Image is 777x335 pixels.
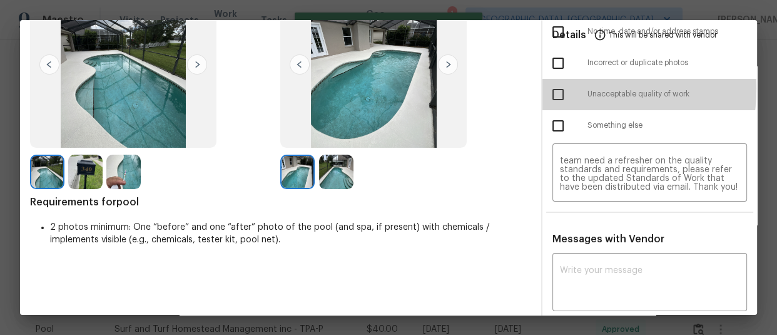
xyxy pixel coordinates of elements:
[438,54,458,75] img: right-chevron-button-url
[39,54,59,75] img: left-chevron-button-url
[30,196,531,209] span: Requirements for pool
[542,110,757,142] div: Something else
[587,58,747,68] span: Incorrect or duplicate photos
[542,79,757,110] div: Unacceptable quality of work
[587,89,747,100] span: Unacceptable quality of work
[187,54,207,75] img: right-chevron-button-url
[290,54,310,75] img: left-chevron-button-url
[609,20,717,50] span: This will be shared with vendor
[560,157,739,192] textarea: Maintenance Audit Team: Hello! Unfortunately, this pool visit completed on [DATE] has been denied...
[50,221,531,246] li: 2 photos minimum: One “before” and one “after” photo of the pool (and spa, if present) with chemi...
[587,120,747,131] span: Something else
[542,48,757,79] div: Incorrect or duplicate photos
[552,234,664,244] span: Messages with Vendor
